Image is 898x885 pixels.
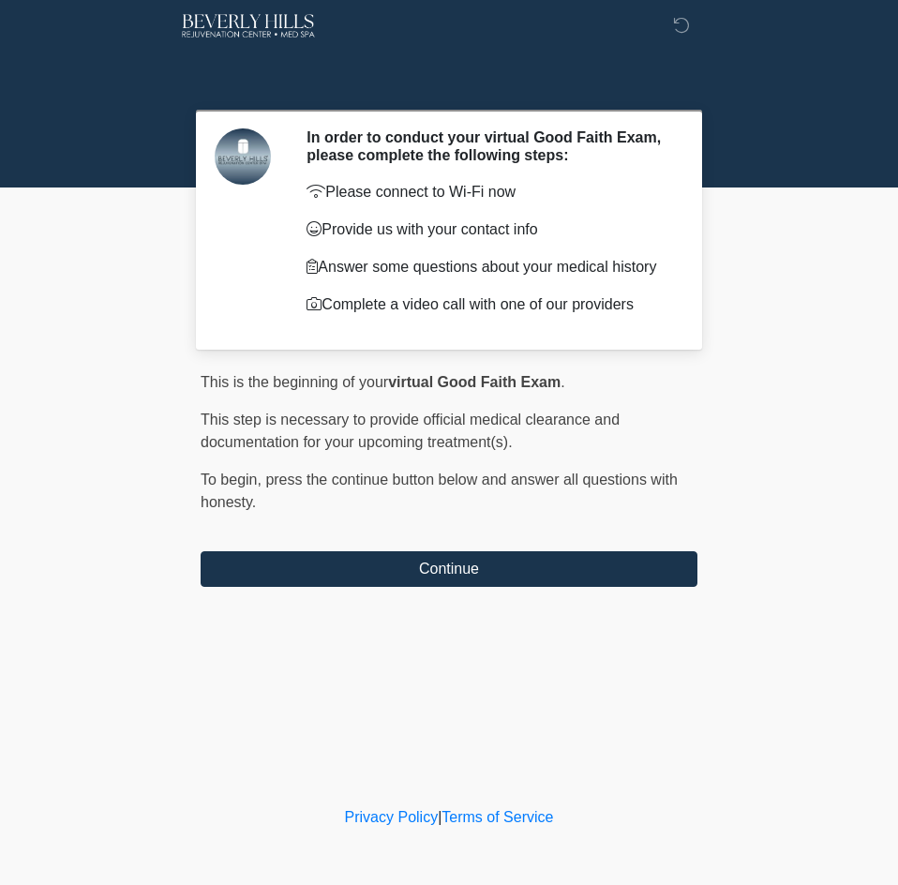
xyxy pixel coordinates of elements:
img: Beverly Hills Rejuvenation Center - Fort Worth Logo [182,14,315,37]
p: Please connect to Wi-Fi now [307,181,669,203]
span: This step is necessary to provide official medical clearance and documentation for your upcoming ... [201,412,620,450]
span: This is the beginning of your [201,374,388,390]
p: Complete a video call with one of our providers [307,293,669,316]
button: Continue [201,551,697,587]
a: Privacy Policy [345,809,439,825]
h2: In order to conduct your virtual Good Faith Exam, please complete the following steps: [307,128,669,164]
a: Terms of Service [442,809,553,825]
strong: virtual Good Faith Exam [388,374,561,390]
span: . [561,374,564,390]
p: Provide us with your contact info [307,218,669,241]
img: Agent Avatar [215,128,271,185]
span: press the continue button below and answer all questions with honesty. [201,472,678,510]
span: To begin, [201,472,265,487]
h1: ‎ ‎ [187,67,711,102]
p: Answer some questions about your medical history [307,256,669,278]
a: | [438,809,442,825]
